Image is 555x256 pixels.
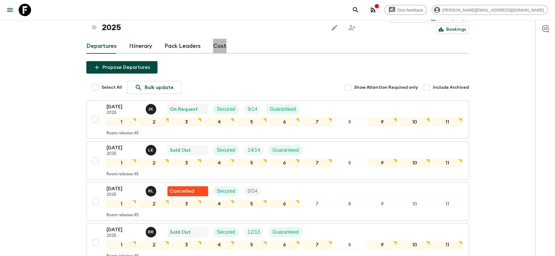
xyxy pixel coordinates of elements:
div: Secured [213,104,239,114]
div: Secured [213,186,239,196]
div: 6 [269,241,299,249]
div: [PERSON_NAME][EMAIL_ADDRESS][DOMAIN_NAME] [432,5,548,15]
div: 3 [171,118,202,126]
div: 5 [237,200,267,208]
p: 14 / 14 [248,146,260,154]
p: 2025 [107,192,141,197]
p: Room release: 45 [107,172,139,177]
button: JK [146,104,157,115]
div: 1 [107,118,137,126]
div: Trip Fill [244,104,261,114]
div: Trip Fill [244,227,264,237]
span: Select All [102,84,122,91]
div: 2 [139,241,169,249]
a: Itinerary [129,39,152,54]
span: [PERSON_NAME][EMAIL_ADDRESS][DOMAIN_NAME] [439,8,547,12]
p: [DATE] [107,226,141,233]
p: Secured [217,106,235,113]
div: 7 [302,118,332,126]
p: 2025 [107,151,141,156]
div: 6 [269,118,299,126]
div: 3 [171,241,202,249]
span: Show Attention Required only [354,84,418,91]
p: J K [148,107,153,112]
button: [DATE]2025Rabata Legend MpatamaliFlash Pack cancellationSecuredTrip Fill1234567891011Room release:45 [86,182,469,221]
div: 8 [334,159,365,167]
button: Propose Departures [86,61,157,74]
div: 8 [334,241,365,249]
div: Secured [213,227,239,237]
div: 7 [302,241,332,249]
div: 7 [302,200,332,208]
p: Room release: 45 [107,131,139,136]
button: search adventures [349,4,362,16]
button: [DATE]2025Leslie EdgarSold OutSecuredTrip FillGuaranteed1234567891011Room release:45 [86,141,469,180]
div: 11 [432,200,462,208]
p: Secured [217,228,235,236]
span: Give feedback [394,8,426,12]
p: [DATE] [107,185,141,192]
p: Cancelled [170,187,194,195]
p: Bulk update [145,84,174,91]
p: 12 / 13 [248,228,260,236]
p: R R [148,230,154,235]
a: Bulk update [127,81,181,94]
div: 1 [107,241,137,249]
p: On Request [170,106,198,113]
p: Room release: 45 [107,213,139,218]
div: 10 [400,118,430,126]
div: 9 [367,200,397,208]
div: 7 [302,159,332,167]
div: 2 [139,159,169,167]
div: 5 [237,159,267,167]
a: Pack Leaders [165,39,201,54]
div: 5 [237,241,267,249]
div: Flash Pack cancellation [167,186,208,196]
div: 6 [269,200,299,208]
button: LE [146,145,157,155]
div: 4 [204,118,234,126]
div: Trip Fill [244,186,261,196]
span: Leslie Edgar [146,147,157,152]
div: 3 [171,200,202,208]
p: 2025 [107,110,141,115]
p: Sold Out [170,228,191,236]
div: 1 [107,200,137,208]
div: 6 [269,159,299,167]
div: 1 [107,159,137,167]
p: R L [148,189,153,194]
div: Trip Fill [244,145,264,155]
p: Guaranteed [272,228,299,236]
div: 2 [139,200,169,208]
div: 11 [432,159,462,167]
div: 10 [400,159,430,167]
div: 3 [171,159,202,167]
div: 8 [334,200,365,208]
span: Roland Rau [146,229,157,234]
p: [DATE] [107,144,141,151]
div: 9 [367,241,397,249]
p: Secured [217,187,235,195]
p: Secured [217,146,235,154]
p: [DATE] [107,103,141,110]
button: [DATE]2025Jamie KeenanOn RequestSecuredTrip FillGuaranteed1234567891011Room release:45 [86,100,469,139]
span: Include Archived [433,84,469,91]
div: 4 [204,241,234,249]
p: Sold Out [170,146,191,154]
div: 4 [204,159,234,167]
div: 4 [204,200,234,208]
a: Cost [213,39,226,54]
span: Rabata Legend Mpatamali [146,188,157,193]
div: 5 [237,118,267,126]
p: 9 / 14 [248,106,257,113]
p: 2025 [107,233,141,238]
p: Guaranteed [272,146,299,154]
div: 8 [334,118,365,126]
div: 10 [400,241,430,249]
span: Jamie Keenan [146,106,157,111]
div: 9 [367,118,397,126]
p: Guaranteed [270,106,296,113]
a: Give feedback [384,5,427,15]
div: Secured [213,145,239,155]
div: 9 [367,159,397,167]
